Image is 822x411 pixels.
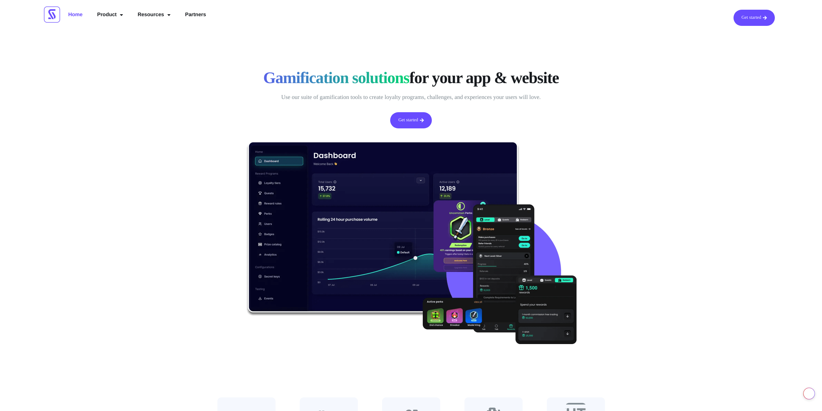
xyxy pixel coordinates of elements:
[246,141,577,344] img: Scrimmage's control dashboard with frontend loyalty widgets
[92,10,128,20] a: Product
[390,112,432,128] a: Get started
[44,6,60,23] img: Scrimmage Square Icon Logo
[253,68,569,87] h1: for your app & website
[253,92,569,103] p: Use our suite of gamification tools to create loyalty programs, challenges, and experiences your ...
[63,10,87,20] a: Home
[263,68,409,87] span: Gamification solutions
[63,10,211,20] nav: Menu
[734,10,775,26] a: Get started
[742,16,761,20] span: Get started
[133,10,175,20] a: Resources
[398,118,418,123] span: Get started
[180,10,211,20] a: Partners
